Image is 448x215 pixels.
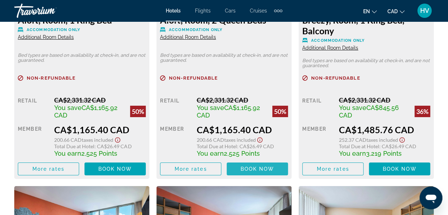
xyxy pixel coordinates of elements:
[302,58,430,68] p: Bed types are based on availability at check-in, and are not guaranteed.
[339,104,366,111] span: You save
[54,137,82,143] span: 200.66 CAD
[339,143,430,149] div: : CA$26.49 CAD
[196,143,288,149] div: : CA$26.49 CAD
[302,45,358,51] span: Additional Room Details
[195,8,211,14] a: Flights
[166,8,181,14] a: Hotels
[241,166,274,172] span: Book now
[366,150,401,157] span: 3,219 Points
[196,124,288,135] div: CA$1,165.40 CAD
[223,150,259,157] span: 2,525 Points
[32,166,65,172] span: More rates
[302,15,430,36] h3: Breezy, Room, 1 King Bed, Balcony
[160,53,288,63] p: Bed types are based on availability at check-in, and are not guaranteed.
[54,104,118,119] span: CA$1,165.92 CAD
[387,6,405,16] button: Change currency
[366,137,398,143] span: Taxes included
[224,137,256,143] span: Taxes included
[302,162,364,175] button: More rates
[256,135,264,143] button: Show Taxes and Fees disclaimer
[363,9,370,14] span: en
[311,76,360,80] span: Non-refundable
[339,124,430,135] div: CA$1,485.76 CAD
[302,124,333,157] div: Member
[317,166,349,172] span: More rates
[363,6,377,16] button: Change language
[339,104,398,119] span: CA$845.56 CAD
[54,124,146,135] div: CA$1,165.40 CAD
[175,166,207,172] span: More rates
[81,150,117,157] span: 2,525 Points
[130,106,146,117] div: 50%
[18,124,49,157] div: Member
[196,137,224,143] span: 200.66 CAD
[398,135,406,143] button: Show Taxes and Fees disclaimer
[18,53,146,63] p: Bed types are based on availability at check-in, and are not guaranteed.
[196,104,224,111] span: You save
[18,162,79,175] button: More rates
[54,104,82,111] span: You save
[113,135,122,143] button: Show Taxes and Fees disclaimer
[160,96,191,119] div: Retail
[339,137,366,143] span: 252.37 CAD
[27,27,80,32] span: Accommodation Only
[383,166,417,172] span: Book now
[339,143,379,149] span: Total Due at Hotel
[415,3,434,18] button: User Menu
[18,96,49,119] div: Retail
[160,162,221,175] button: More rates
[196,150,223,157] span: You earn
[339,150,366,157] span: You earn
[339,96,430,104] div: CA$2,331.32 CAD
[54,143,94,149] span: Total Due at Hotel
[420,7,429,14] span: HV
[225,8,236,14] a: Cars
[272,106,288,117] div: 50%
[27,76,76,80] span: Non-refundable
[160,34,216,40] span: Additional Room Details
[84,162,146,175] button: Book now
[18,34,74,40] span: Additional Room Details
[414,106,430,117] div: 36%
[82,137,113,143] span: Taxes included
[169,27,222,32] span: Accommodation Only
[387,9,398,14] span: CAD
[196,104,260,119] span: CA$1,165.92 CAD
[250,8,267,14] a: Cruises
[98,166,132,172] span: Book now
[14,1,86,20] a: Travorium
[196,143,237,149] span: Total Due at Hotel
[419,186,442,209] iframe: Button to launch messaging window
[369,162,430,175] button: Book now
[227,162,288,175] button: Book now
[196,96,288,104] div: CA$2,331.32 CAD
[160,124,191,157] div: Member
[54,143,146,149] div: : CA$26.49 CAD
[274,5,282,16] button: Extra navigation items
[311,38,365,43] span: Accommodation Only
[54,150,81,157] span: You earn
[302,96,333,119] div: Retail
[54,96,146,104] div: CA$2,331.32 CAD
[169,76,218,80] span: Non-refundable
